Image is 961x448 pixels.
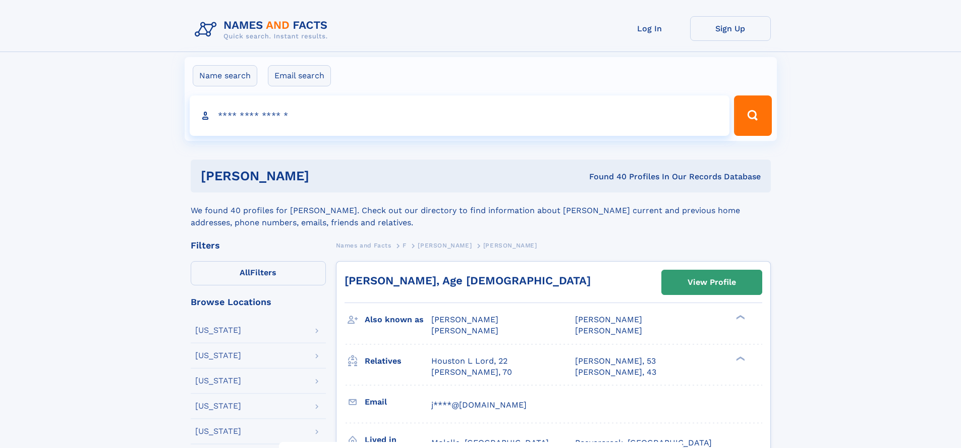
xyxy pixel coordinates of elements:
[190,95,730,136] input: search input
[268,65,331,86] label: Email search
[240,268,250,277] span: All
[575,438,712,447] span: Beavercreek, [GEOGRAPHIC_DATA]
[734,95,771,136] button: Search Button
[688,271,736,294] div: View Profile
[201,170,449,182] h1: [PERSON_NAME]
[483,242,537,249] span: [PERSON_NAME]
[449,171,761,182] div: Found 40 Profiles In Our Records Database
[336,239,391,252] a: Names and Facts
[403,239,407,252] a: F
[365,393,431,411] h3: Email
[403,242,407,249] span: F
[195,326,241,334] div: [US_STATE]
[431,367,512,378] a: [PERSON_NAME], 70
[418,242,472,249] span: [PERSON_NAME]
[431,315,498,324] span: [PERSON_NAME]
[345,274,591,287] a: [PERSON_NAME], Age [DEMOGRAPHIC_DATA]
[191,241,326,250] div: Filters
[418,239,472,252] a: [PERSON_NAME]
[365,311,431,328] h3: Also known as
[191,261,326,285] label: Filters
[733,355,746,362] div: ❯
[609,16,690,41] a: Log In
[575,367,656,378] a: [PERSON_NAME], 43
[195,352,241,360] div: [US_STATE]
[193,65,257,86] label: Name search
[195,377,241,385] div: [US_STATE]
[195,427,241,435] div: [US_STATE]
[191,192,771,229] div: We found 40 profiles for [PERSON_NAME]. Check out our directory to find information about [PERSON...
[191,297,326,307] div: Browse Locations
[191,16,336,43] img: Logo Names and Facts
[195,402,241,410] div: [US_STATE]
[575,356,656,367] a: [PERSON_NAME], 53
[431,356,507,367] a: Houston L Lord, 22
[733,314,746,321] div: ❯
[431,326,498,335] span: [PERSON_NAME]
[662,270,762,294] a: View Profile
[431,438,549,447] span: Molalla, [GEOGRAPHIC_DATA]
[690,16,771,41] a: Sign Up
[365,353,431,370] h3: Relatives
[575,326,642,335] span: [PERSON_NAME]
[575,315,642,324] span: [PERSON_NAME]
